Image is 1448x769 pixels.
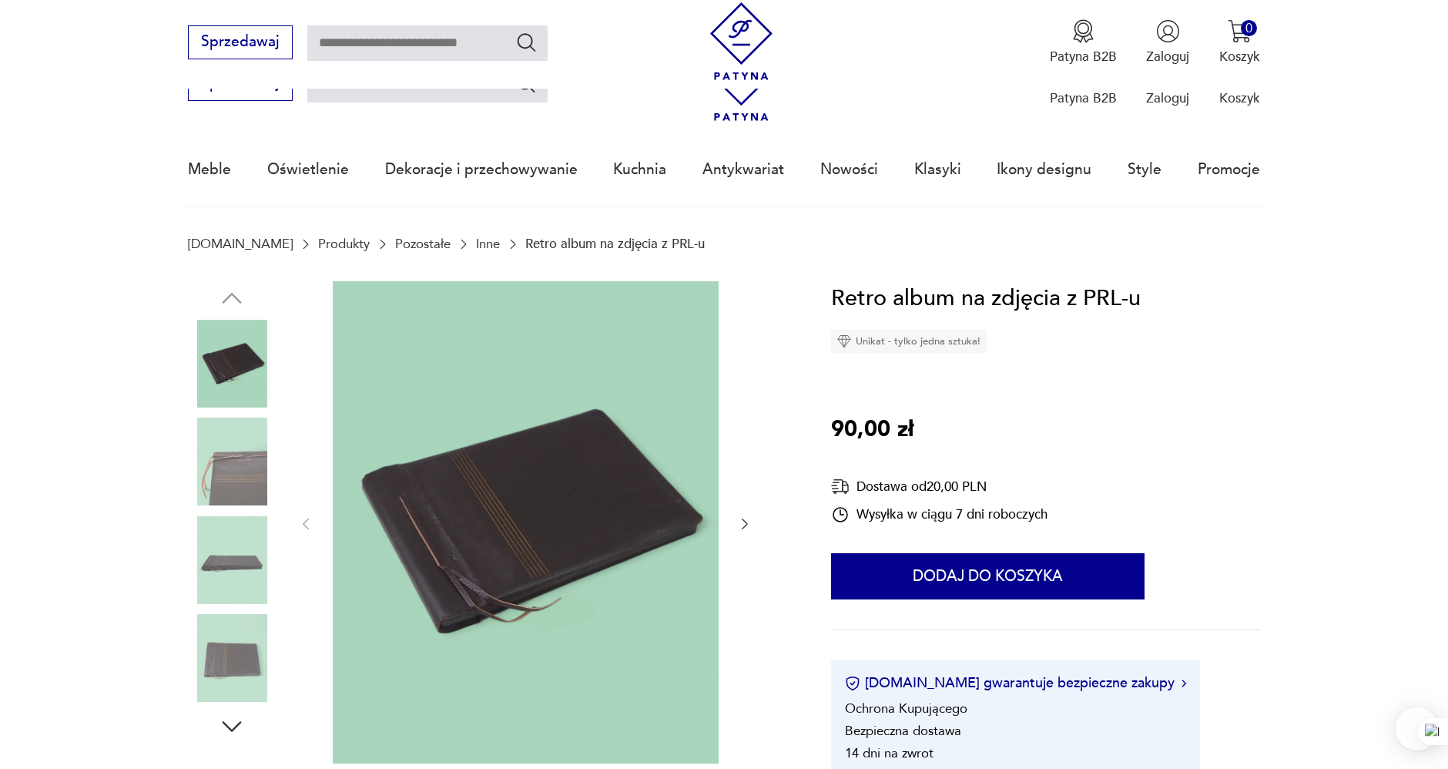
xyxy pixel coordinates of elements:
button: [DOMAIN_NAME] gwarantuje bezpieczne zakupy [845,673,1186,693]
img: Ikona koszyka [1228,19,1252,43]
a: Inne [476,237,500,251]
div: 0 [1241,20,1257,36]
p: Koszyk [1219,48,1260,65]
p: Patyna B2B [1050,89,1117,107]
h1: Retro album na zdjęcia z PRL-u [831,281,1141,317]
button: Zaloguj [1146,19,1189,65]
a: Sprzedawaj [188,79,292,91]
a: Style [1128,134,1161,205]
p: Retro album na zdjęcia z PRL-u [525,237,705,251]
div: Wysyłka w ciągu 7 dni roboczych [831,505,1047,524]
a: Antykwariat [702,134,784,205]
a: Sprzedawaj [188,37,292,49]
a: Ikony designu [997,134,1091,205]
button: Dodaj do koszyka [831,553,1145,599]
button: 0Koszyk [1219,19,1260,65]
a: Klasyki [914,134,961,205]
p: Zaloguj [1146,48,1189,65]
img: Zdjęcie produktu Retro album na zdjęcia z PRL-u [188,320,276,408]
a: Promocje [1198,134,1260,205]
a: Pozostałe [395,237,451,251]
a: Nowości [820,134,878,205]
img: Zdjęcie produktu Retro album na zdjęcia z PRL-u [188,418,276,505]
img: Ikona medalu [1071,19,1095,43]
img: Patyna - sklep z meblami i dekoracjami vintage [702,2,780,80]
div: Dostawa od 20,00 PLN [831,477,1047,496]
button: Szukaj [515,31,538,53]
p: Zaloguj [1146,89,1189,107]
a: Ikona medaluPatyna B2B [1050,19,1117,65]
button: Patyna B2B [1050,19,1117,65]
li: Bezpieczna dostawa [845,722,961,740]
a: Oświetlenie [267,134,349,205]
button: Sprzedawaj [188,25,292,59]
p: Patyna B2B [1050,48,1117,65]
a: Meble [188,134,231,205]
li: 14 dni na zwrot [845,744,933,762]
p: Koszyk [1219,89,1260,107]
img: Zdjęcie produktu Retro album na zdjęcia z PRL-u [188,614,276,702]
img: Ikonka użytkownika [1156,19,1180,43]
div: Unikat - tylko jedna sztuka! [831,330,987,353]
a: Produkty [318,237,370,251]
img: Ikona strzałki w prawo [1182,680,1186,687]
img: Ikona diamentu [837,334,851,348]
img: Zdjęcie produktu Retro album na zdjęcia z PRL-u [333,281,719,764]
img: Ikona dostawy [831,477,850,496]
a: [DOMAIN_NAME] [188,237,293,251]
a: Dekoracje i przechowywanie [385,134,578,205]
iframe: Smartsupp widget button [1396,707,1439,751]
li: Ochrona Kupującego [845,700,967,717]
img: Ikona certyfikatu [845,676,860,691]
p: 90,00 zł [831,412,913,448]
button: Szukaj [515,72,538,95]
img: Zdjęcie produktu Retro album na zdjęcia z PRL-u [188,516,276,604]
a: Kuchnia [613,134,666,205]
